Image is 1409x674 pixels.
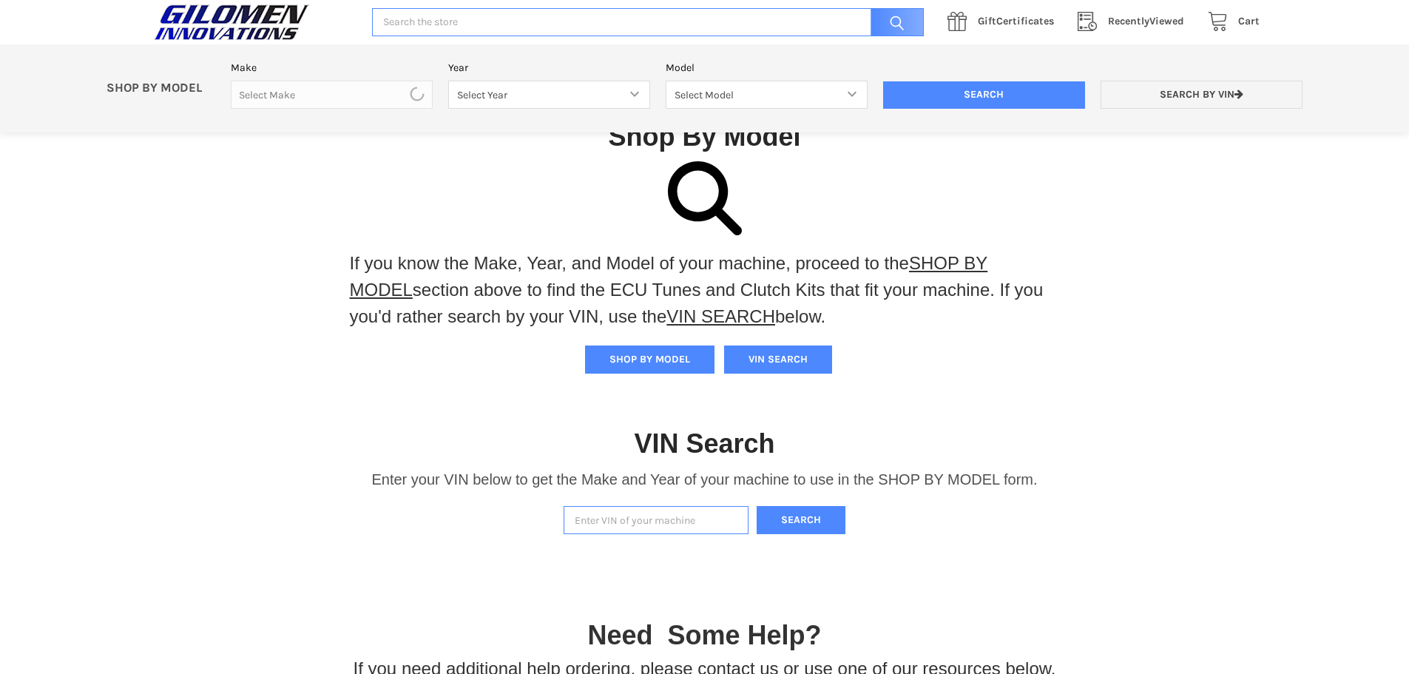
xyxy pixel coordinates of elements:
[371,468,1037,491] p: Enter your VIN below to get the Make and Year of your machine to use in the SHOP BY MODEL form.
[231,60,433,75] label: Make
[883,81,1085,109] input: Search
[564,506,749,535] input: Enter VIN of your machine
[150,4,357,41] a: GILOMEN INNOVATIONS
[1070,13,1200,31] a: RecentlyViewed
[448,60,650,75] label: Year
[585,346,714,374] button: SHOP BY MODEL
[978,15,996,27] span: Gift
[372,8,924,37] input: Search the store
[587,616,821,656] p: Need Some Help?
[150,4,313,41] img: GILOMEN INNOVATIONS
[724,346,832,374] button: VIN SEARCH
[1200,13,1260,31] a: Cart
[99,81,223,96] p: SHOP BY MODEL
[350,250,1060,330] p: If you know the Make, Year, and Model of your machine, proceed to the section above to find the E...
[666,306,775,326] a: VIN SEARCH
[863,8,924,37] input: Search
[634,427,774,460] h1: VIN Search
[150,120,1260,153] h1: Shop By Model
[1108,15,1184,27] span: Viewed
[978,15,1054,27] span: Certificates
[666,60,868,75] label: Model
[1101,81,1302,109] a: Search by VIN
[1108,15,1149,27] span: Recently
[350,253,988,300] a: SHOP BY MODEL
[939,13,1070,31] a: GiftCertificates
[1238,15,1260,27] span: Cart
[757,506,845,535] button: Search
